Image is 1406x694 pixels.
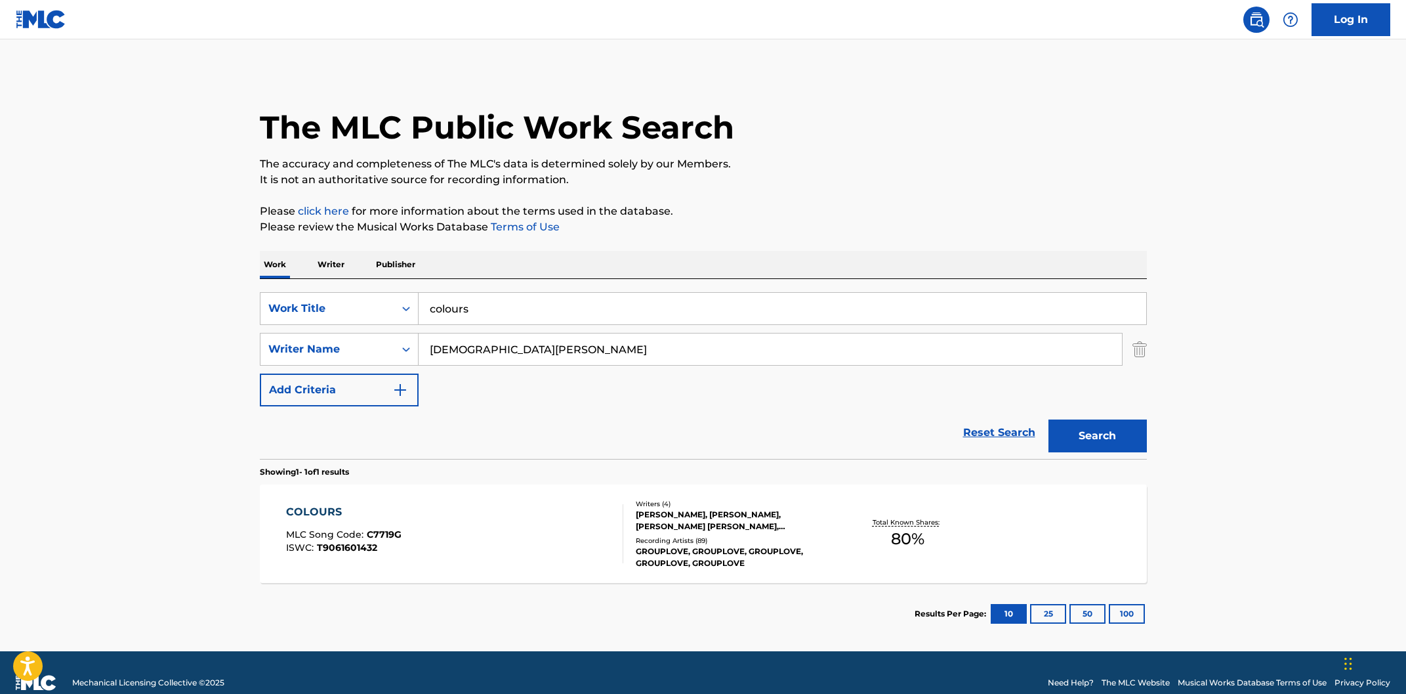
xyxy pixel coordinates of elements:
[636,499,834,509] div: Writers ( 4 )
[314,251,348,278] p: Writer
[372,251,419,278] p: Publisher
[1048,677,1094,689] a: Need Help?
[317,542,377,553] span: T9061601432
[957,418,1042,447] a: Reset Search
[1277,7,1304,33] div: Help
[636,509,834,532] div: [PERSON_NAME], [PERSON_NAME], [PERSON_NAME] [PERSON_NAME], [PERSON_NAME]
[1344,644,1352,683] div: Drag
[873,517,943,527] p: Total Known Shares:
[286,542,317,553] span: ISWC :
[1178,677,1327,689] a: Musical Works Database Terms of Use
[260,156,1147,172] p: The accuracy and completeness of The MLC's data is determined solely by our Members.
[392,382,408,398] img: 9d2ae6d4665cec9f34b9.svg
[1243,7,1270,33] a: Public Search
[260,374,419,406] button: Add Criteria
[16,10,66,29] img: MLC Logo
[16,675,56,691] img: logo
[72,677,224,689] span: Mechanical Licensing Collective © 2025
[1132,333,1147,366] img: Delete Criterion
[286,504,402,520] div: COLOURS
[268,301,386,316] div: Work Title
[298,205,349,217] a: click here
[260,204,1147,219] p: Please for more information about the terms used in the database.
[891,527,924,551] span: 80 %
[1102,677,1170,689] a: The MLC Website
[1048,420,1147,452] button: Search
[260,251,290,278] p: Work
[260,219,1147,235] p: Please review the Musical Works Database
[1283,12,1298,28] img: help
[1334,677,1390,689] a: Privacy Policy
[1312,3,1390,36] a: Log In
[636,546,834,569] div: GROUPLOVE, GROUPLOVE, GROUPLOVE, GROUPLOVE, GROUPLOVE
[260,466,349,478] p: Showing 1 - 1 of 1 results
[260,292,1147,459] form: Search Form
[1030,604,1066,624] button: 25
[1249,12,1264,28] img: search
[260,485,1147,583] a: COLOURSMLC Song Code:C7719GISWC:T9061601432Writers (4)[PERSON_NAME], [PERSON_NAME], [PERSON_NAME]...
[260,172,1147,188] p: It is not an authoritative source for recording information.
[260,108,734,147] h1: The MLC Public Work Search
[1109,604,1145,624] button: 100
[286,529,367,540] span: MLC Song Code :
[915,608,989,620] p: Results Per Page:
[268,341,386,357] div: Writer Name
[991,604,1027,624] button: 10
[488,221,560,233] a: Terms of Use
[1340,631,1406,694] iframe: Chat Widget
[367,529,402,540] span: C7719G
[1069,604,1106,624] button: 50
[636,536,834,546] div: Recording Artists ( 89 )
